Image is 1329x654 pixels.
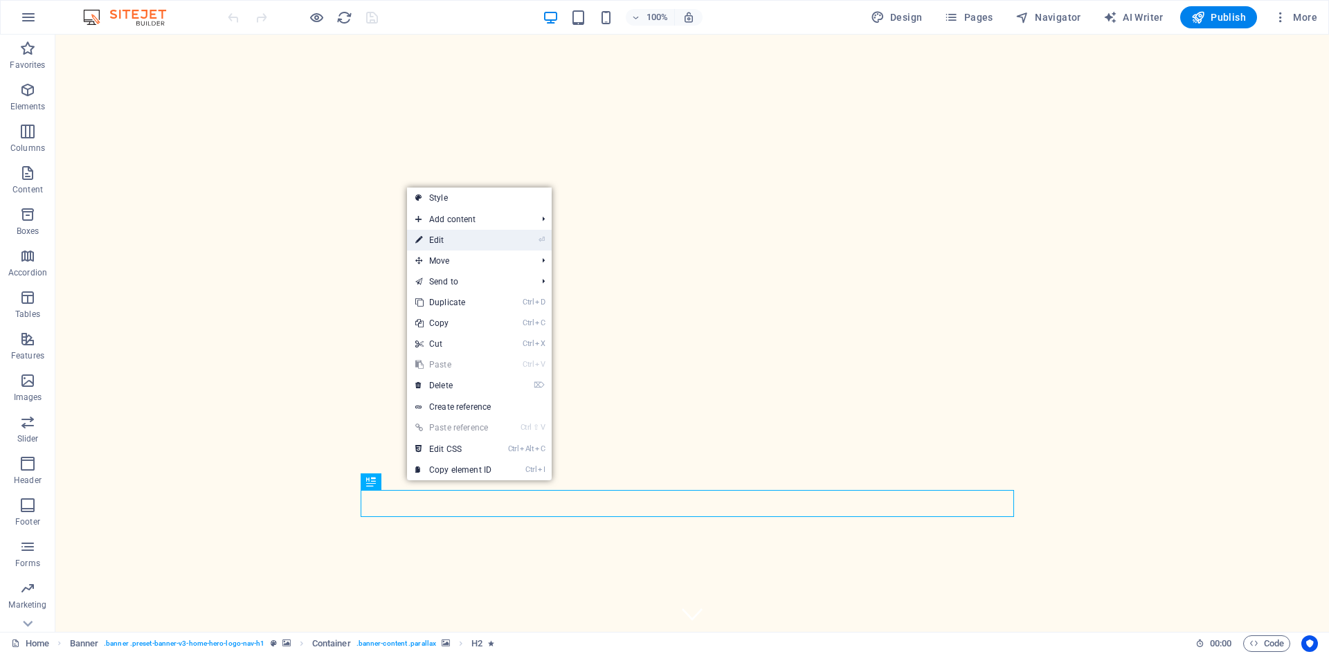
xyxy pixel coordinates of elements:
[525,465,536,474] i: Ctrl
[1195,635,1232,652] h6: Session time
[407,230,500,251] a: ⏎Edit
[80,9,183,26] img: Editor Logo
[407,271,531,292] a: Send to
[70,635,99,652] span: Click to select. Double-click to edit
[539,235,545,244] i: ⏎
[1301,635,1318,652] button: Usercentrics
[308,9,325,26] button: Click here to leave preview mode and continue editing
[336,9,352,26] button: reload
[442,639,450,647] i: This element contains a background
[407,354,500,375] a: CtrlVPaste
[70,635,495,652] nav: breadcrumb
[1210,635,1231,652] span: 00 00
[407,439,500,460] a: CtrlAltCEdit CSS
[523,298,534,307] i: Ctrl
[521,423,532,432] i: Ctrl
[356,635,436,652] span: . banner-content .parallax
[12,184,43,195] p: Content
[1015,10,1081,24] span: Navigator
[534,381,545,390] i: ⌦
[535,360,545,369] i: V
[8,267,47,278] p: Accordion
[647,9,669,26] h6: 100%
[407,251,531,271] span: Move
[944,10,993,24] span: Pages
[11,350,44,361] p: Features
[939,6,998,28] button: Pages
[538,465,545,474] i: I
[17,226,39,237] p: Boxes
[10,101,46,112] p: Elements
[523,360,534,369] i: Ctrl
[533,423,539,432] i: ⇧
[407,209,531,230] span: Add content
[535,318,545,327] i: C
[282,639,291,647] i: This element contains a background
[14,475,42,486] p: Header
[471,635,482,652] span: Click to select. Double-click to edit
[271,639,277,647] i: This element is a customizable preset
[1249,635,1284,652] span: Code
[407,313,500,334] a: CtrlCCopy
[10,60,45,71] p: Favorites
[1010,6,1087,28] button: Navigator
[871,10,923,24] span: Design
[407,375,500,396] a: ⌦Delete
[1191,10,1246,24] span: Publish
[407,292,500,313] a: CtrlDDuplicate
[626,9,675,26] button: 100%
[865,6,928,28] div: Design (Ctrl+Alt+Y)
[508,444,519,453] i: Ctrl
[407,417,500,438] a: Ctrl⇧VPaste reference
[682,11,695,24] i: On resize automatically adjust zoom level to fit chosen device.
[336,10,352,26] i: Reload page
[17,433,39,444] p: Slider
[407,188,552,208] a: Style
[488,639,494,647] i: Element contains an animation
[1098,6,1169,28] button: AI Writer
[11,635,49,652] a: Click to cancel selection. Double-click to open Pages
[535,444,545,453] i: C
[15,309,40,320] p: Tables
[541,423,545,432] i: V
[535,298,545,307] i: D
[535,339,545,348] i: X
[407,460,500,480] a: CtrlICopy element ID
[8,599,46,610] p: Marketing
[1103,10,1164,24] span: AI Writer
[1220,638,1222,648] span: :
[312,635,351,652] span: Click to select. Double-click to edit
[407,334,500,354] a: CtrlXCut
[520,444,534,453] i: Alt
[1274,10,1317,24] span: More
[407,397,552,417] a: Create reference
[14,392,42,403] p: Images
[1243,635,1290,652] button: Code
[15,558,40,569] p: Forms
[1180,6,1257,28] button: Publish
[523,339,534,348] i: Ctrl
[104,635,264,652] span: . banner .preset-banner-v3-home-hero-logo-nav-h1
[10,143,45,154] p: Columns
[1268,6,1323,28] button: More
[523,318,534,327] i: Ctrl
[865,6,928,28] button: Design
[15,516,40,527] p: Footer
